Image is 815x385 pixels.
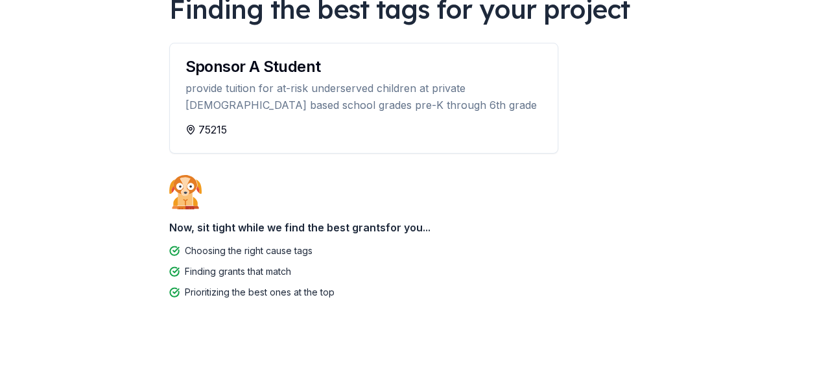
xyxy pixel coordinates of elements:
[185,80,542,114] div: provide tuition for at-risk underserved children at private [DEMOGRAPHIC_DATA] based school grade...
[169,215,646,240] div: Now, sit tight while we find the best grants for you...
[185,264,291,279] div: Finding grants that match
[185,122,542,137] div: 75215
[185,285,335,300] div: Prioritizing the best ones at the top
[185,243,313,259] div: Choosing the right cause tags
[169,174,202,209] img: Dog waiting patiently
[185,59,542,75] div: Sponsor A Student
